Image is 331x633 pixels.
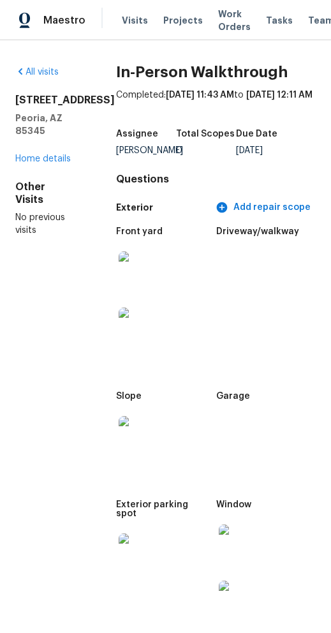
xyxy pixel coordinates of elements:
[43,14,85,27] span: Maestro
[176,130,235,138] h5: Total Scopes
[116,227,163,236] h5: Front yard
[216,500,251,509] h5: Window
[216,227,299,236] h5: Driveway/walkway
[116,201,213,214] h5: Exterior
[15,181,75,206] div: Other Visits
[216,392,250,401] h5: Garage
[176,146,236,155] div: 0
[116,130,158,138] h5: Assignee
[236,146,296,155] div: [DATE]
[163,14,203,27] span: Projects
[116,146,176,155] div: [PERSON_NAME]
[116,500,205,518] h5: Exterior parking spot
[122,14,148,27] span: Visits
[116,89,316,122] div: Completed: to
[116,66,316,78] h2: In-Person Walkthrough
[15,94,75,107] h2: [STREET_ADDRESS]
[266,16,293,25] span: Tasks
[236,130,277,138] h5: Due Date
[15,213,65,235] span: No previous visits
[116,173,316,186] h4: Questions
[246,91,313,100] span: [DATE] 12:11 AM
[213,196,316,220] button: Add repair scope
[218,8,251,33] span: Work Orders
[15,154,71,163] a: Home details
[116,392,142,401] h5: Slope
[15,68,59,77] a: All visits
[166,91,234,100] span: [DATE] 11:43 AM
[15,112,75,137] h5: Peoria, AZ 85345
[218,200,311,216] span: Add repair scope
